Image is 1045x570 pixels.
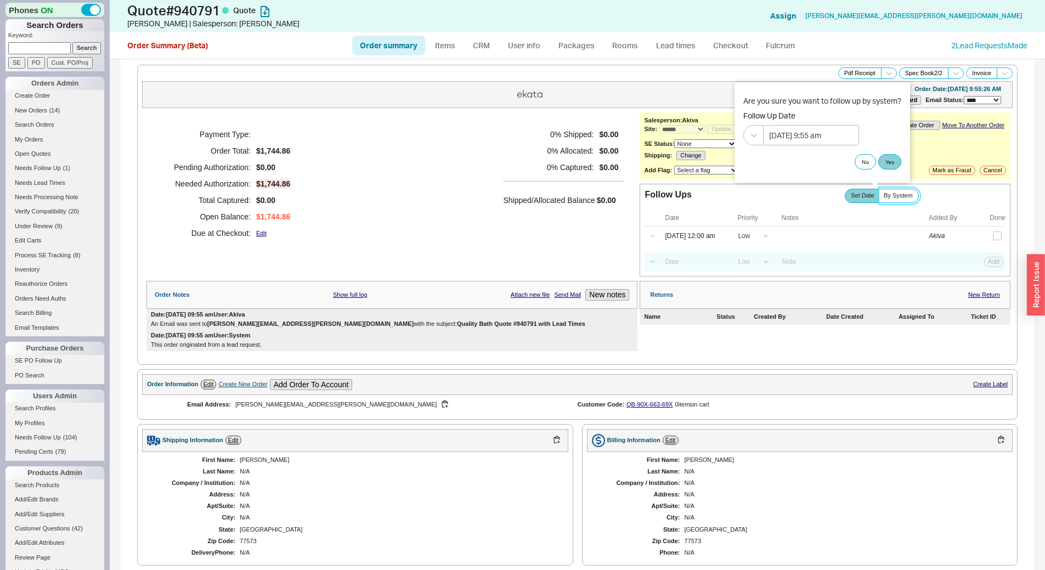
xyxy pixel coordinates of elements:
div: Notes [781,214,927,222]
div: Products Admin [5,466,104,479]
h1: Quote # 940791 [127,3,526,18]
h5: 0 % Captured: [503,159,594,176]
a: Checkout [705,36,756,55]
h5: 0 % Allocated: [503,143,594,159]
a: Edit [225,436,241,445]
div: Date: [DATE] 09:55 am User: Akiva [151,311,245,318]
div: Priority [737,214,773,222]
div: [GEOGRAPHIC_DATA] [240,526,557,533]
div: Zip Code: [153,538,235,545]
button: New notes [585,289,629,301]
span: Email Status: [925,97,964,103]
div: Are you sure you want to follow up by system? [743,95,901,106]
span: Pending Certs [15,448,53,455]
a: My Profiles [5,417,104,429]
div: Akiva [929,232,966,240]
div: Address: [598,491,680,498]
span: Spec Book 2 / 2 [905,70,943,77]
span: $0.00 [599,146,618,156]
div: N/A [598,549,1002,556]
h5: Order Total: [160,143,251,159]
a: Items [427,36,463,55]
span: Needs Follow Up [15,165,61,171]
div: Ticket ID [971,313,1006,320]
div: Apt/Suite: [153,503,235,510]
span: ( 14 ) [49,107,60,114]
a: Edit [256,230,267,237]
div: Assigned To [899,313,969,320]
div: This order originated from a lead request. [151,341,633,348]
div: Phones [5,3,104,17]
a: Search Orders [5,119,104,131]
div: Orders Admin [5,77,104,90]
div: Follow Ups [645,190,691,200]
span: ( 79 ) [55,448,66,455]
span: Process SE Tracking [15,252,71,258]
a: Open Quotes [5,148,104,160]
div: Last Name: [153,468,235,475]
span: Cancel [984,167,1002,174]
a: Edit Carts [5,235,104,246]
a: Inventory [5,264,104,275]
b: Quality Bath Quote #940791 with Lead Times [457,320,585,327]
input: Note [776,255,927,269]
b: Salesperson: Akiva [644,117,698,123]
div: Address: [153,491,235,498]
span: ON [41,4,53,16]
a: New Return [968,291,1000,298]
div: [PERSON_NAME] [685,456,1002,464]
span: $0.00 [256,196,290,205]
a: Add/Edit Suppliers [5,509,104,520]
div: Delivery Phone: [153,549,235,556]
div: Created By [754,313,824,320]
div: N/A [153,549,557,556]
span: By System [884,192,913,199]
div: Name [644,313,714,320]
div: An Email was sent to with the subject: [151,320,633,328]
span: Verify Compatibility [15,208,66,215]
span: $0.00 [256,163,275,172]
div: Company / Institution: [153,479,235,487]
div: Email Address: [160,401,231,408]
input: Date [659,229,729,244]
div: Company / Institution: [598,479,680,487]
div: Date Created [826,313,896,320]
a: Edit [201,380,217,389]
span: $1,744.86 [256,146,290,156]
h5: Pending Authorization: [160,159,251,176]
div: [GEOGRAPHIC_DATA] [685,526,1002,533]
span: ( 20 ) [69,208,80,215]
b: Shipping: [644,152,672,159]
div: N/A [685,491,1002,498]
span: ( 8 ) [73,252,80,258]
a: Edit [663,436,679,445]
div: Create New Order [218,381,267,388]
span: ( 104 ) [63,434,77,441]
button: Assign [770,10,796,21]
div: N/A [685,514,1002,521]
span: $1,744.86 [256,212,290,222]
a: User info [500,36,549,55]
span: Under Review [15,223,53,229]
button: Update [708,125,735,134]
div: N/A [685,503,1002,510]
span: Invoice [972,70,991,77]
span: $0.00 [597,196,616,205]
span: Add [988,258,999,266]
a: Rooms [605,36,646,55]
input: Date [659,255,729,269]
div: Billing Information [607,437,660,444]
div: Last Name: [598,468,680,475]
b: Site: [644,126,657,132]
a: 2Lead RequestsMade [951,41,1027,50]
span: Yes [885,157,894,166]
div: Phone: [598,549,680,556]
div: [PERSON_NAME] [240,456,557,464]
button: Yes [878,154,901,170]
span: No [862,157,869,166]
p: Keyword: [8,31,104,42]
a: Fulcrum [758,36,803,55]
a: Lead times [648,36,703,55]
a: Email Templates [5,322,104,334]
a: Create Label [973,381,1008,387]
